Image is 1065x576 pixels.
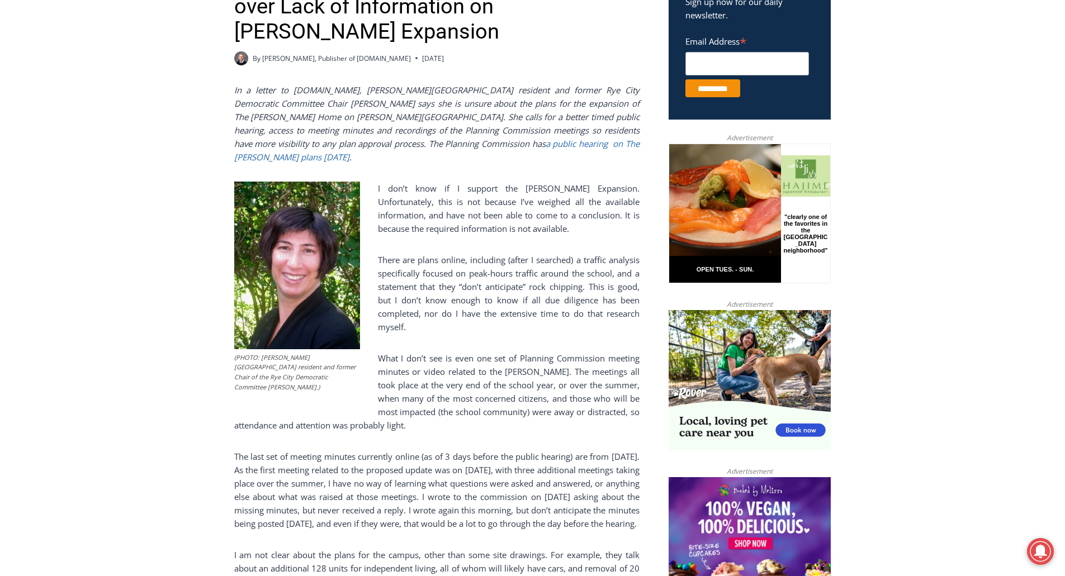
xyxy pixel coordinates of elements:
img: Shari Punyon, Rye Democratic Committee [234,182,360,349]
a: a public hearing on The [PERSON_NAME] plans [DATE] [234,138,640,163]
div: "clearly one of the favorites in the [GEOGRAPHIC_DATA] neighborhood" [115,70,159,134]
span: By [253,53,261,64]
em: In a letter to [DOMAIN_NAME], [PERSON_NAME][GEOGRAPHIC_DATA] resident and former Rye City Democra... [234,84,640,163]
p: I don’t know if I support the [PERSON_NAME] Expansion. Unfortunately, this is not because I’ve we... [234,182,640,235]
figcaption: (PHOTO: [PERSON_NAME][GEOGRAPHIC_DATA] resident and former Chair of the Rye City Democratic Commi... [234,353,360,392]
a: Author image [234,51,248,65]
div: "The first chef I interviewed talked about coming to [GEOGRAPHIC_DATA] from [GEOGRAPHIC_DATA] in ... [282,1,528,108]
span: Advertisement [716,299,784,310]
time: [DATE] [422,53,444,64]
p: What I don’t see is even one set of Planning Commission meeting minutes or video related to the [... [234,351,640,432]
a: Open Tues. - Sun. [PHONE_NUMBER] [1,112,112,139]
span: Open Tues. - Sun. [PHONE_NUMBER] [3,115,110,158]
span: Advertisement [716,132,784,143]
span: Advertisement [716,466,784,477]
p: There are plans online, including (after I searched) a traffic analysis specifically focused on p... [234,253,640,334]
a: Intern @ [DOMAIN_NAME] [269,108,542,139]
label: Email Address [685,30,809,50]
span: Intern @ [DOMAIN_NAME] [292,111,518,136]
a: [PERSON_NAME], Publisher of [DOMAIN_NAME] [262,54,411,63]
p: The last set of meeting minutes currently online (as of 3 days before the public hearing) are fro... [234,450,640,530]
